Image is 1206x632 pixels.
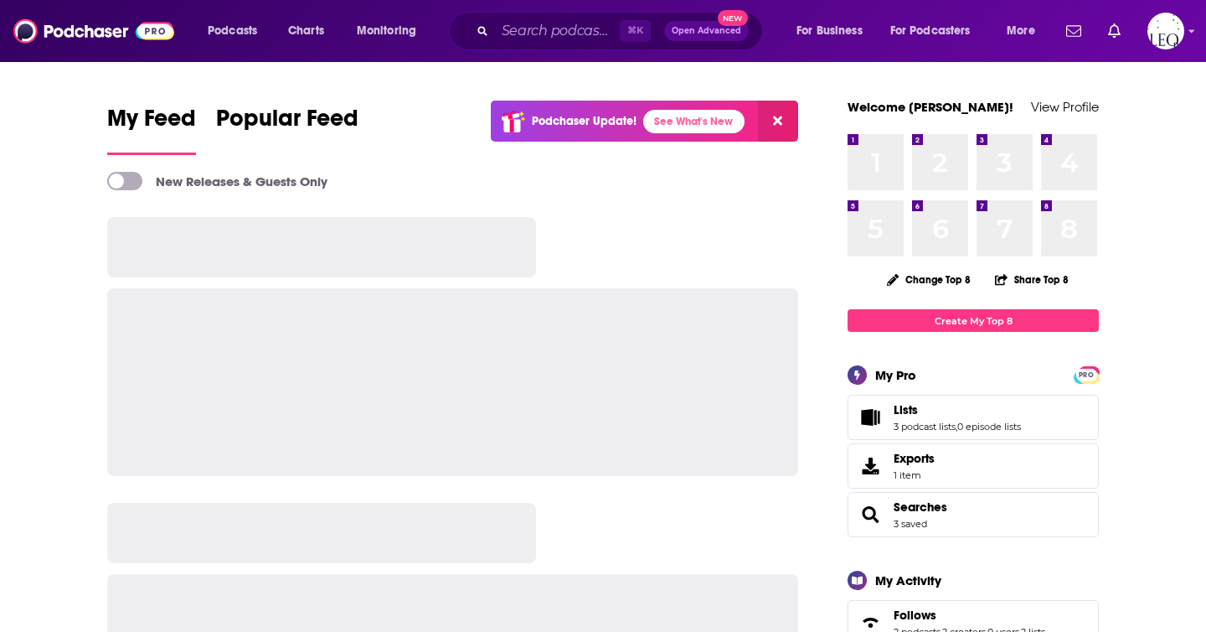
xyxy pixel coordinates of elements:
div: My Activity [875,572,941,588]
img: User Profile [1147,13,1184,49]
span: ⌘ K [620,20,651,42]
img: Podchaser - Follow, Share and Rate Podcasts [13,15,174,47]
a: Exports [848,443,1099,489]
button: Share Top 8 [994,263,1069,296]
span: For Business [796,19,863,43]
span: Lists [848,395,1099,440]
a: Searches [894,500,947,515]
span: Popular Feed [216,104,358,142]
a: View Profile [1031,99,1099,115]
span: New [718,10,748,26]
button: open menu [879,18,995,44]
div: Search podcasts, credits, & more... [465,12,779,50]
span: , [956,421,957,433]
input: Search podcasts, credits, & more... [495,18,620,44]
span: Logged in as LeoPR [1147,13,1184,49]
a: Searches [853,503,887,526]
button: Change Top 8 [877,269,981,290]
span: PRO [1076,369,1096,381]
a: Lists [853,406,887,429]
span: For Podcasters [890,19,971,43]
span: Exports [894,451,935,466]
a: Charts [277,18,334,44]
a: Show notifications dropdown [1101,17,1127,45]
button: open menu [196,18,279,44]
button: open menu [785,18,884,44]
button: Show profile menu [1147,13,1184,49]
p: Podchaser Update! [532,114,636,128]
span: Open Advanced [672,27,741,35]
div: My Pro [875,367,916,383]
span: Podcasts [208,19,257,43]
a: 3 podcast lists [894,421,956,433]
span: Exports [853,454,887,478]
a: 0 episode lists [957,421,1021,433]
a: New Releases & Guests Only [107,172,327,190]
span: Searches [848,492,1099,537]
button: Open AdvancedNew [664,21,749,41]
a: My Feed [107,104,196,155]
span: More [1007,19,1035,43]
a: Welcome [PERSON_NAME]! [848,99,1013,115]
a: Show notifications dropdown [1059,17,1088,45]
a: Create My Top 8 [848,309,1099,332]
span: Charts [288,19,324,43]
button: open menu [345,18,438,44]
button: open menu [995,18,1056,44]
span: 1 item [894,469,935,481]
a: Lists [894,402,1021,417]
span: Monitoring [357,19,416,43]
a: PRO [1076,368,1096,381]
span: Follows [894,608,936,623]
span: Lists [894,402,918,417]
a: See What's New [643,110,745,133]
a: Follows [894,608,1045,623]
span: My Feed [107,104,196,142]
a: Popular Feed [216,104,358,155]
a: 3 saved [894,518,927,530]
